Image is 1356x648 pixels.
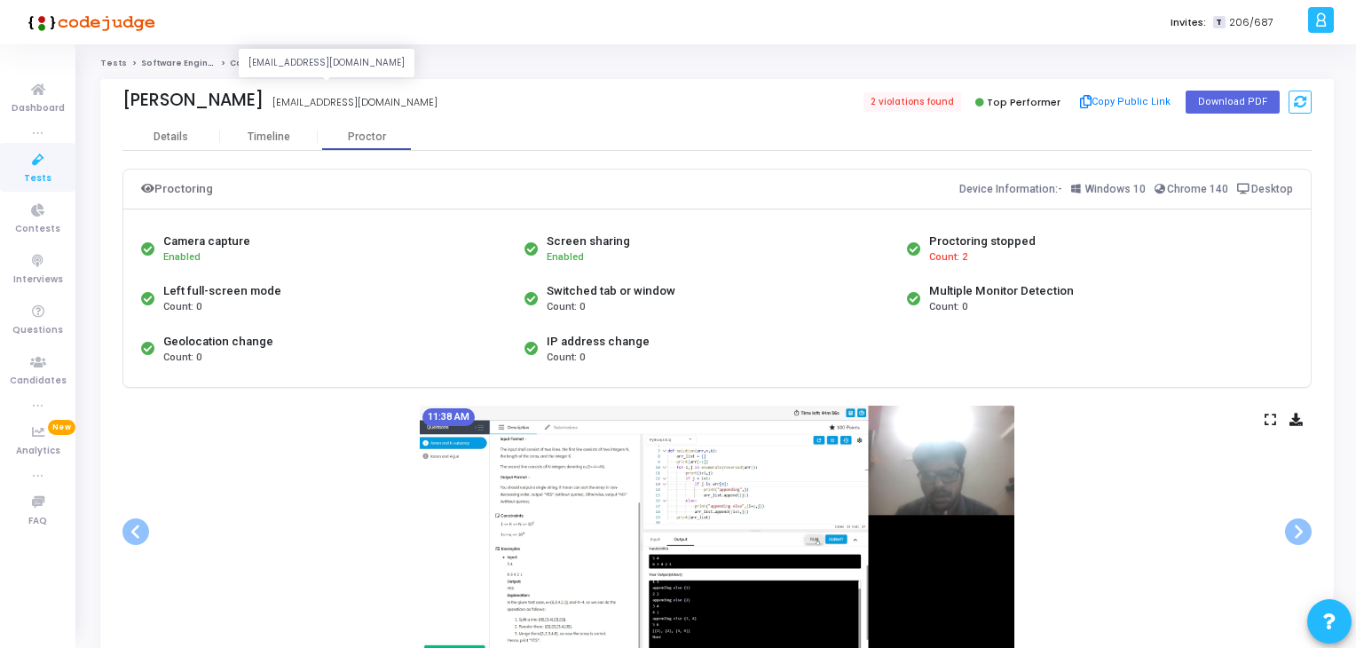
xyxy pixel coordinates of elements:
span: Contests [15,222,60,237]
div: Multiple Monitor Detection [929,282,1074,300]
span: Enabled [547,251,584,263]
a: Software Engineer [141,58,224,68]
span: FAQ [28,514,47,529]
span: Count: 0 [929,300,967,315]
span: Enabled [163,251,201,263]
div: Left full-screen mode [163,282,281,300]
button: Download PDF [1186,91,1280,114]
a: Tests [100,58,127,68]
span: New [48,420,75,435]
span: Candidates [10,374,67,389]
img: logo [22,4,155,40]
span: 206/687 [1229,15,1273,30]
mat-chip: 11:38 AM [422,408,475,426]
div: Proctoring stopped [929,233,1036,250]
div: Details [154,130,188,144]
span: Tests [24,171,51,186]
div: Screen sharing [547,233,630,250]
span: Dashboard [12,101,65,116]
span: Windows 10 [1085,183,1146,195]
span: Chrome 140 [1167,183,1228,195]
nav: breadcrumb [100,58,1334,69]
span: Count: 2 [929,250,967,265]
div: Camera capture [163,233,250,250]
div: Proctor [318,130,415,144]
span: T [1213,16,1225,29]
span: Count: 0 [163,351,201,366]
button: Copy Public Link [1075,89,1177,115]
div: IP address change [547,333,650,351]
span: Count: 0 [547,351,585,366]
div: Device Information:- [959,178,1294,200]
div: Switched tab or window [547,282,675,300]
span: Count: 0 [547,300,585,315]
span: Candidate Report [230,58,311,68]
span: Count: 0 [163,300,201,315]
div: [PERSON_NAME] [122,90,264,110]
span: Interviews [13,273,63,288]
span: Top Performer [987,95,1060,109]
div: Proctoring [141,178,213,200]
span: 2 violations found [863,92,961,112]
span: Questions [12,323,63,338]
div: Timeline [248,130,290,144]
span: Desktop [1251,183,1293,195]
div: [EMAIL_ADDRESS][DOMAIN_NAME] [239,50,414,77]
label: Invites: [1171,15,1206,30]
div: Geolocation change [163,333,273,351]
span: Analytics [16,444,60,459]
div: [EMAIL_ADDRESS][DOMAIN_NAME] [272,95,438,110]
